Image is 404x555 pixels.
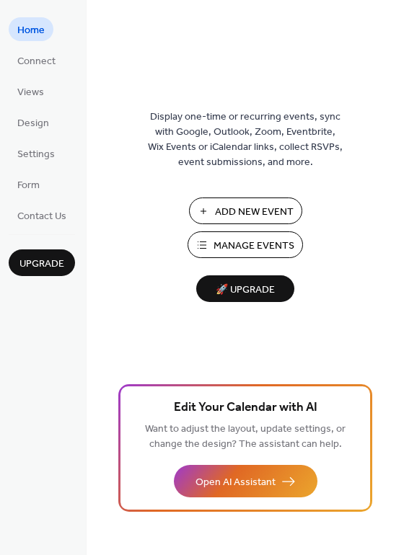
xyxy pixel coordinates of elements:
[214,239,294,254] span: Manage Events
[205,280,286,300] span: 🚀 Upgrade
[145,419,346,454] span: Want to adjust the layout, update settings, or change the design? The assistant can help.
[9,17,53,41] a: Home
[174,465,317,497] button: Open AI Assistant
[9,141,63,165] a: Settings
[17,147,55,162] span: Settings
[17,23,45,38] span: Home
[9,110,58,134] a: Design
[9,172,48,196] a: Form
[196,275,294,302] button: 🚀 Upgrade
[17,85,44,100] span: Views
[9,203,75,227] a: Contact Us
[9,249,75,276] button: Upgrade
[174,398,317,418] span: Edit Your Calendar with AI
[17,209,66,224] span: Contact Us
[17,54,56,69] span: Connect
[215,205,294,220] span: Add New Event
[19,257,64,272] span: Upgrade
[196,475,276,490] span: Open AI Assistant
[17,178,40,193] span: Form
[188,231,303,258] button: Manage Events
[17,116,49,131] span: Design
[189,197,302,224] button: Add New Event
[148,110,343,170] span: Display one-time or recurring events, sync with Google, Outlook, Zoom, Eventbrite, Wix Events or ...
[9,48,64,72] a: Connect
[9,79,53,103] a: Views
